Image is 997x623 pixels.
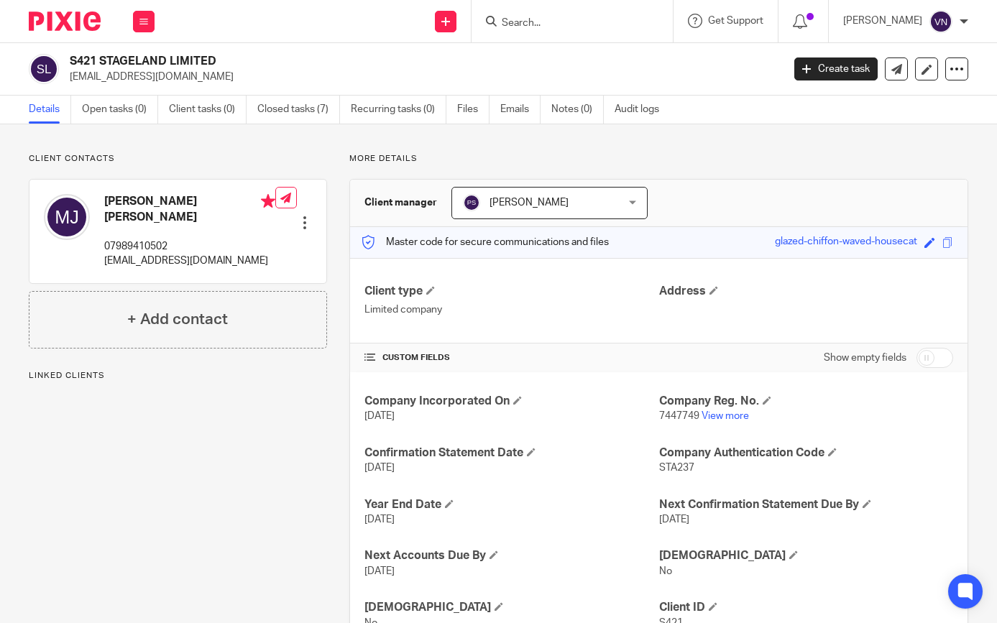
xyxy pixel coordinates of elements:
[127,308,228,331] h4: + Add contact
[364,394,658,409] h4: Company Incorporated On
[551,96,604,124] a: Notes (0)
[659,446,953,461] h4: Company Authentication Code
[364,195,437,210] h3: Client manager
[364,566,395,576] span: [DATE]
[659,394,953,409] h4: Company Reg. No.
[490,198,569,208] span: [PERSON_NAME]
[659,566,672,576] span: No
[29,96,71,124] a: Details
[29,11,101,31] img: Pixie
[364,514,395,525] span: [DATE]
[843,14,922,28] p: [PERSON_NAME]
[349,153,968,165] p: More details
[364,446,658,461] h4: Confirmation Statement Date
[29,54,59,84] img: svg%3E
[257,96,340,124] a: Closed tasks (7)
[659,548,953,563] h4: [DEMOGRAPHIC_DATA]
[364,548,658,563] h4: Next Accounts Due By
[659,284,953,299] h4: Address
[361,235,609,249] p: Master code for secure communications and files
[364,352,658,364] h4: CUSTOM FIELDS
[364,497,658,512] h4: Year End Date
[659,514,689,525] span: [DATE]
[457,96,490,124] a: Files
[261,194,275,208] i: Primary
[659,497,953,512] h4: Next Confirmation Statement Due By
[70,54,632,69] h2: S421 STAGELAND LIMITED
[500,96,541,124] a: Emails
[70,70,773,84] p: [EMAIL_ADDRESS][DOMAIN_NAME]
[104,254,275,268] p: [EMAIL_ADDRESS][DOMAIN_NAME]
[364,600,658,615] h4: [DEMOGRAPHIC_DATA]
[44,194,90,240] img: svg%3E
[364,303,658,317] p: Limited company
[364,411,395,421] span: [DATE]
[463,194,480,211] img: svg%3E
[500,17,630,30] input: Search
[29,153,327,165] p: Client contacts
[104,239,275,254] p: 07989410502
[708,16,763,26] span: Get Support
[29,370,327,382] p: Linked clients
[929,10,952,33] img: svg%3E
[351,96,446,124] a: Recurring tasks (0)
[364,284,658,299] h4: Client type
[615,96,670,124] a: Audit logs
[169,96,247,124] a: Client tasks (0)
[659,600,953,615] h4: Client ID
[659,411,699,421] span: 7447749
[824,351,906,365] label: Show empty fields
[702,411,749,421] a: View more
[104,194,275,225] h4: [PERSON_NAME] [PERSON_NAME]
[364,463,395,473] span: [DATE]
[659,463,694,473] span: STA237
[794,57,878,80] a: Create task
[775,234,917,251] div: glazed-chiffon-waved-housecat
[82,96,158,124] a: Open tasks (0)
